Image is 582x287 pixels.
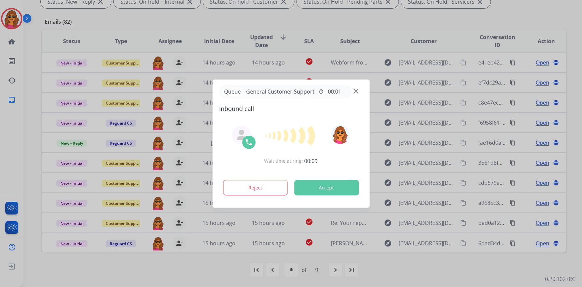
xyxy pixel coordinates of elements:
p: Queue [222,88,243,96]
img: close-button [354,89,359,94]
span: 00:01 [328,88,341,96]
span: Inbound call [219,104,363,113]
span: Wait time at ring: [264,158,303,164]
mat-icon: timer [319,89,324,94]
img: avatar [331,125,350,144]
img: agent-avatar [236,130,247,140]
button: Accept [294,180,359,195]
span: General Customer Support [243,88,317,96]
p: 0.20.1027RC [545,275,575,283]
button: Reject [223,180,288,195]
img: call-icon [245,138,253,146]
span: 00:09 [305,157,318,165]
